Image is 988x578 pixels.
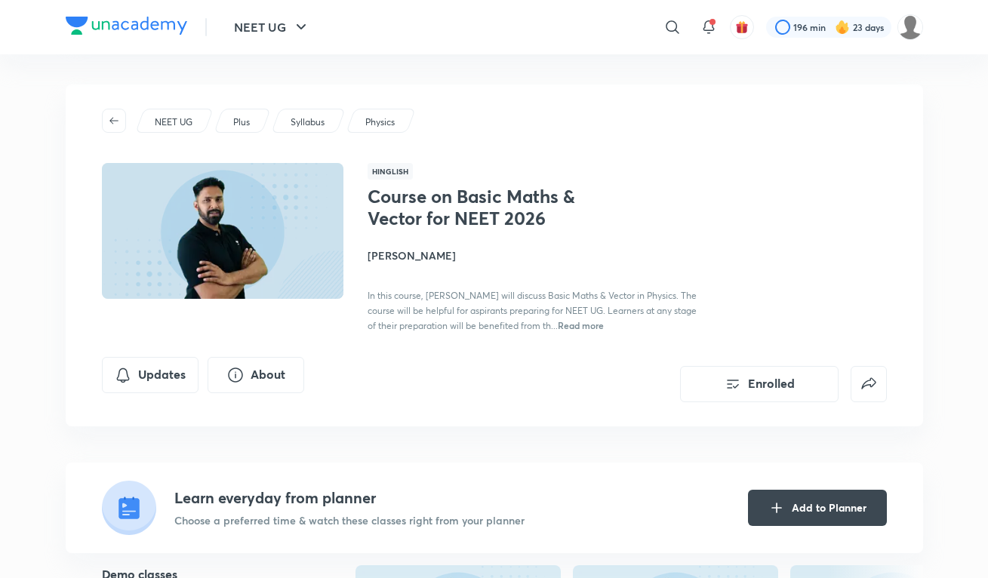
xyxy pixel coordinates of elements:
[288,115,327,129] a: Syllabus
[365,115,395,129] p: Physics
[851,366,887,402] button: false
[368,290,697,331] span: In this course, [PERSON_NAME] will discuss Basic Maths & Vector in Physics. The course will be he...
[102,357,199,393] button: Updates
[233,115,250,129] p: Plus
[155,115,192,129] p: NEET UG
[362,115,397,129] a: Physics
[558,319,604,331] span: Read more
[680,366,839,402] button: Enrolled
[66,17,187,35] img: Company Logo
[66,17,187,38] a: Company Logo
[368,186,614,229] h1: Course on Basic Maths & Vector for NEET 2026
[897,14,923,40] img: Disha C
[748,490,887,526] button: Add to Planner
[735,20,749,34] img: avatar
[99,161,345,300] img: Thumbnail
[291,115,325,129] p: Syllabus
[835,20,850,35] img: streak
[368,247,706,263] h4: [PERSON_NAME]
[174,512,525,528] p: Choose a preferred time & watch these classes right from your planner
[208,357,304,393] button: About
[730,15,754,39] button: avatar
[230,115,252,129] a: Plus
[174,487,525,509] h4: Learn everyday from planner
[152,115,195,129] a: NEET UG
[225,12,319,42] button: NEET UG
[368,163,413,180] span: Hinglish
